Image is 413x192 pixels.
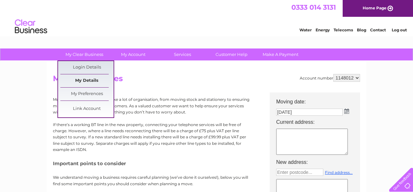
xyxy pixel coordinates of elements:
p: We understand moving a business requires careful planning (we’ve done it ourselves!), below you w... [53,174,253,187]
a: My Preferences [60,88,114,101]
img: ... [344,109,349,114]
div: Clear Business is a trading name of Verastar Limited (registered in [GEOGRAPHIC_DATA] No. 3667643... [55,4,359,31]
a: Contact [370,27,386,32]
a: My Account [107,48,160,60]
a: Water [299,27,312,32]
a: Services [156,48,209,60]
a: Telecoms [334,27,353,32]
a: 0333 014 3131 [291,3,336,11]
div: Account number [300,74,360,82]
h5: Important points to consider [53,161,253,166]
h2: Moving Premises [53,74,360,86]
a: Login Details [60,61,114,74]
p: Moving to new premises can take a lot of organisation, from moving stock and stationery to ensuri... [53,96,253,115]
a: Make A Payment [254,48,307,60]
th: Current address: [273,117,363,127]
a: Link Account [60,102,114,115]
a: My Clear Business [58,48,111,60]
a: Blog [357,27,366,32]
img: logo.png [15,17,47,37]
a: My Details [60,74,114,87]
a: Find address... [325,170,353,175]
a: Customer Help [205,48,258,60]
a: Energy [316,27,330,32]
p: If there’s a working BT line in the new property, connecting your telephone services will be free... [53,122,253,153]
th: New address: [273,157,363,167]
a: Log out [392,27,407,32]
th: Moving date: [273,92,363,107]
